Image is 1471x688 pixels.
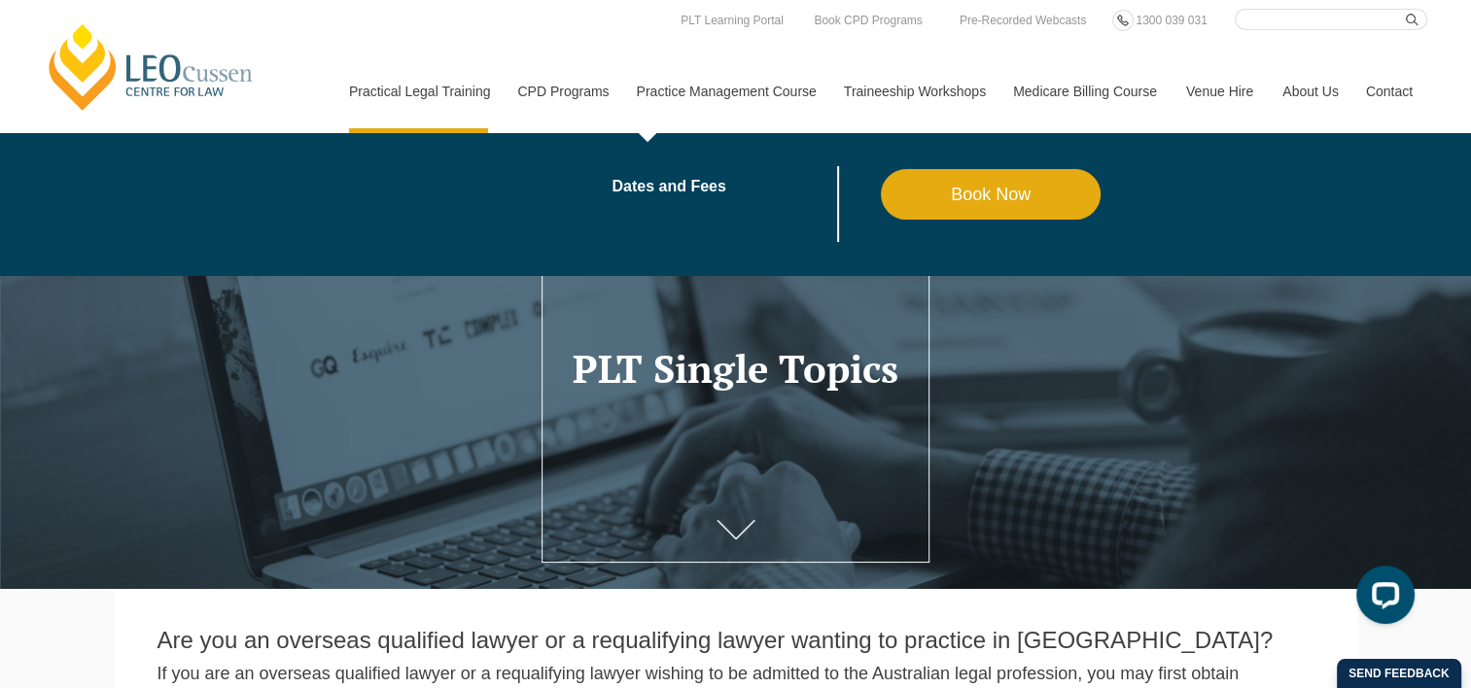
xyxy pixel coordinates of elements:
a: PLT Learning Portal [676,10,788,31]
a: About Us [1268,50,1351,133]
a: Contact [1351,50,1427,133]
span: 1300 039 031 [1136,14,1207,27]
a: Medicare Billing Course [998,50,1172,133]
iframe: LiveChat chat widget [1341,558,1422,639]
a: 1300 039 031 [1131,10,1211,31]
a: Venue Hire [1172,50,1268,133]
a: [PERSON_NAME] Centre for Law [44,21,259,113]
a: Book Now [881,169,1102,220]
a: Practical Legal Training [334,50,504,133]
a: Traineeship Workshops [829,50,998,133]
a: Dates and Fees [612,179,881,194]
a: Book CPD Programs [809,10,927,31]
a: CPD Programs [503,50,621,133]
h1: PLT Single Topics [559,347,912,390]
a: Practice Management Course [622,50,829,133]
a: Pre-Recorded Webcasts [955,10,1092,31]
h2: Are you an overseas qualified lawyer or a requalifying lawyer wanting to practice in [GEOGRAPHIC_... [158,628,1314,653]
